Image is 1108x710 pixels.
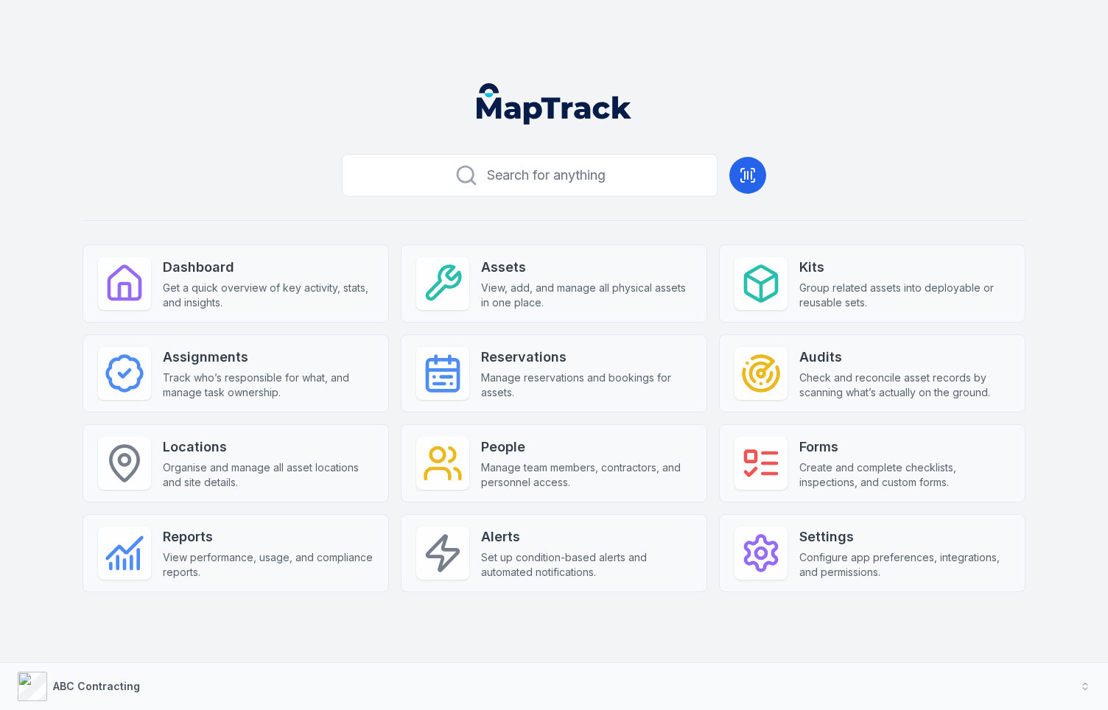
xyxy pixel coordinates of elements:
a: FormsCreate and complete checklists, inspections, and custom forms. [719,424,1025,502]
button: Search for anything [342,154,718,197]
a: AssignmentsTrack who’s responsible for what, and manage task ownership. [83,334,389,412]
strong: Alerts [481,527,692,547]
strong: Locations [163,437,374,457]
span: Set up condition-based alerts and automated notifications. [481,550,692,580]
span: Create and complete checklists, inspections, and custom forms. [799,460,1010,490]
strong: ABC Contracting [53,680,140,692]
a: AuditsCheck and reconcile asset records by scanning what’s actually on the ground. [719,334,1025,412]
strong: Audits [799,347,1010,368]
span: Organise and manage all asset locations and site details. [163,460,374,490]
span: Group related assets into deployable or reusable sets. [799,281,1010,310]
span: Search for anything [487,165,606,186]
strong: Reservations [481,347,692,368]
a: AlertsSet up condition-based alerts and automated notifications. [401,514,707,592]
strong: Dashboard [163,257,374,278]
strong: Reports [163,527,374,547]
a: DashboardGet a quick overview of key activity, stats, and insights. [83,245,389,323]
a: AssetsView, add, and manage all physical assets in one place. [401,245,707,323]
strong: Assignments [163,347,374,368]
span: Check and reconcile asset records by scanning what’s actually on the ground. [799,370,1010,400]
a: LocationsOrganise and manage all asset locations and site details. [83,424,389,502]
strong: People [481,437,692,457]
span: Manage team members, contractors, and personnel access. [481,460,692,490]
a: SettingsConfigure app preferences, integrations, and permissions. [719,514,1025,592]
strong: Forms [799,437,1010,457]
strong: Assets [481,257,692,278]
span: View, add, and manage all physical assets in one place. [481,281,692,310]
strong: Settings [799,527,1010,547]
span: Get a quick overview of key activity, stats, and insights. [163,281,374,310]
a: PeopleManage team members, contractors, and personnel access. [401,424,707,502]
a: ReservationsManage reservations and bookings for assets. [401,334,707,412]
span: Configure app preferences, integrations, and permissions. [799,550,1010,580]
a: KitsGroup related assets into deployable or reusable sets. [719,245,1025,323]
span: Manage reservations and bookings for assets. [481,370,692,400]
span: View performance, usage, and compliance reports. [163,550,374,580]
a: ReportsView performance, usage, and compliance reports. [83,514,389,592]
strong: Kits [799,257,1010,278]
span: Track who’s responsible for what, and manage task ownership. [163,370,374,400]
nav: Global [453,83,655,124]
